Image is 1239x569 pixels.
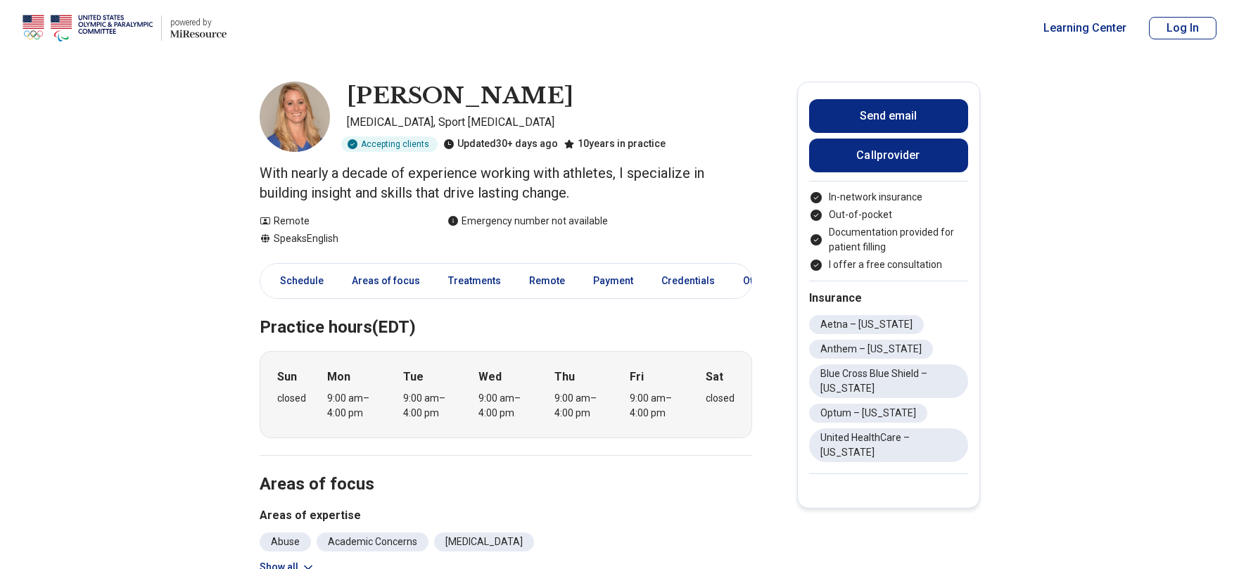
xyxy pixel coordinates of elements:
[443,136,558,152] div: Updated 30+ days ago
[263,267,332,295] a: Schedule
[260,231,419,246] div: Speaks English
[809,404,927,423] li: Optum – [US_STATE]
[809,290,968,307] h2: Insurance
[403,369,424,385] strong: Tue
[447,214,608,229] div: Emergency number not available
[260,532,311,551] li: Abuse
[735,267,785,295] a: Other
[706,369,723,385] strong: Sat
[440,267,509,295] a: Treatments
[317,532,428,551] li: Academic Concerns
[260,507,752,524] h3: Areas of expertise
[23,6,227,51] a: Home page
[809,315,924,334] li: Aetna – [US_STATE]
[260,214,419,229] div: Remote
[809,364,968,398] li: Blue Cross Blue Shield – [US_STATE]
[809,139,968,172] button: Callprovider
[1149,17,1216,39] button: Log In
[260,282,752,340] h2: Practice hours (EDT)
[809,225,968,255] li: Documentation provided for patient filling
[585,267,642,295] a: Payment
[809,190,968,205] li: In-network insurance
[478,391,533,421] div: 9:00 am – 4:00 pm
[809,190,968,272] ul: Payment options
[170,17,227,28] p: powered by
[809,257,968,272] li: I offer a free consultation
[347,114,752,131] p: [MEDICAL_DATA], Sport [MEDICAL_DATA]
[434,532,534,551] li: [MEDICAL_DATA]
[260,439,752,497] h2: Areas of focus
[653,267,723,295] a: Credentials
[1043,20,1126,37] a: Learning Center
[327,369,350,385] strong: Mon
[809,428,968,462] li: United HealthCare – [US_STATE]
[809,340,933,359] li: Anthem – [US_STATE]
[630,369,644,385] strong: Fri
[277,369,297,385] strong: Sun
[343,267,428,295] a: Areas of focus
[521,267,573,295] a: Remote
[478,369,502,385] strong: Wed
[260,351,752,438] div: When does the program meet?
[554,391,609,421] div: 9:00 am – 4:00 pm
[341,136,438,152] div: Accepting clients
[554,369,575,385] strong: Thu
[630,391,684,421] div: 9:00 am – 4:00 pm
[260,163,752,203] p: With nearly a decade of experience working with athletes, I specialize in building insight and sk...
[564,136,666,152] div: 10 years in practice
[260,82,330,152] img: Kelsey Dawson, Psychologist
[327,391,381,421] div: 9:00 am – 4:00 pm
[277,391,306,406] div: closed
[403,391,457,421] div: 9:00 am – 4:00 pm
[706,391,735,406] div: closed
[809,207,968,222] li: Out-of-pocket
[809,99,968,133] button: Send email
[347,82,573,111] h1: [PERSON_NAME]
